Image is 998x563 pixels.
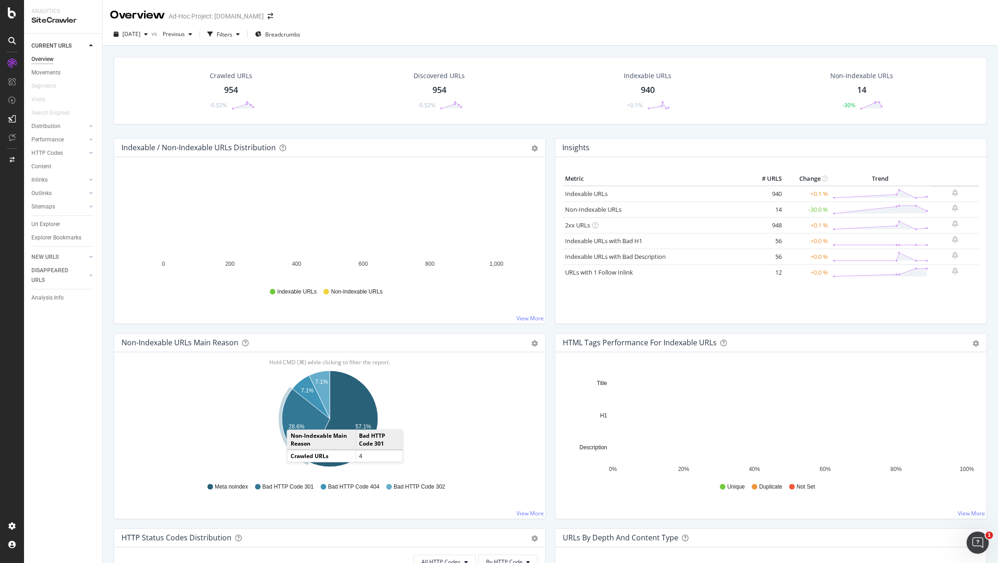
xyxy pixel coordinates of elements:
a: NEW URLS [31,252,86,262]
div: HTML Tags Performance for Indexable URLs [563,338,717,347]
span: Bad HTTP Code 301 [262,483,314,491]
div: DISAPPEARED URLS [31,266,78,285]
text: 40% [749,466,760,472]
div: 954 [432,84,446,96]
td: Crawled URLs [287,450,356,462]
td: +0.1 % [784,186,830,202]
span: 2025 Oct. 2nd [122,30,140,38]
div: bell-plus [952,220,958,227]
div: Discovered URLs [414,71,465,80]
div: HTTP Status Codes Distribution [122,533,231,542]
div: gear [531,145,538,152]
text: 1,000 [489,261,503,267]
div: Filters [217,31,232,38]
div: Crawled URLs [210,71,252,80]
a: Url Explorer [31,220,96,229]
div: Search Engines [31,108,70,118]
a: Indexable URLs with Bad Description [565,252,666,261]
td: 56 [747,233,784,249]
text: H1 [600,412,608,419]
td: 14 [747,202,784,217]
text: 7.1% [315,379,328,385]
td: 4 [356,450,403,462]
div: 954 [224,84,238,96]
div: Non-Indexable URLs [830,71,893,80]
td: 948 [747,217,784,233]
td: Bad HTTP Code 301 [356,430,403,450]
td: +0.0 % [784,264,830,280]
div: Analysis Info [31,293,64,303]
span: Duplicate [759,483,782,491]
div: -0.52% [418,101,435,109]
button: Filters [204,27,243,42]
div: bell-plus [952,204,958,212]
div: Overview [110,7,165,23]
div: Segments [31,81,56,91]
svg: A chart. [122,172,538,279]
td: 940 [747,186,784,202]
td: -30.0 % [784,202,830,217]
a: URLs with 1 Follow Inlink [565,268,633,276]
div: Indexable / Non-Indexable URLs Distribution [122,143,276,152]
a: Indexable URLs [565,190,608,198]
a: Inlinks [31,175,86,185]
th: Metric [563,172,747,186]
svg: A chart. [563,367,980,474]
a: View More [958,509,985,517]
text: 60% [820,466,831,472]
th: Trend [830,172,931,186]
div: Visits [31,95,45,104]
div: CURRENT URLS [31,41,72,51]
div: gear [531,340,538,347]
a: CURRENT URLS [31,41,86,51]
a: Overview [31,55,96,64]
a: 2xx URLs [565,221,590,229]
div: URLs by Depth and Content Type [563,533,678,542]
iframe: Intercom live chat [967,532,989,554]
a: DISAPPEARED URLS [31,266,86,285]
span: Previous [159,30,185,38]
th: # URLS [747,172,784,186]
text: 200 [225,261,235,267]
div: Ad-Hoc Project: [DOMAIN_NAME] [169,12,264,21]
text: 400 [292,261,301,267]
div: Analytics [31,7,95,15]
text: 600 [359,261,368,267]
text: 0% [609,466,617,472]
a: Indexable URLs with Bad H1 [565,237,642,245]
div: Movements [31,68,61,78]
text: 100% [960,466,974,472]
a: Search Engines [31,108,79,118]
text: Description [579,444,607,451]
div: bell-plus [952,267,958,275]
a: Performance [31,135,86,145]
text: 28.6% [289,423,304,430]
text: 20% [678,466,689,472]
a: View More [517,314,544,322]
h4: Insights [562,141,590,154]
span: Not Set [797,483,815,491]
div: Explorer Bookmarks [31,233,81,243]
text: 57.1% [355,423,371,430]
span: Breadcrumbs [265,31,300,38]
button: Previous [159,27,196,42]
div: Sitemaps [31,202,55,212]
td: +0.1 % [784,217,830,233]
div: Outlinks [31,189,52,198]
span: Bad HTTP Code 404 [328,483,379,491]
td: +0.0 % [784,249,830,264]
div: 940 [641,84,655,96]
span: Bad HTTP Code 302 [394,483,445,491]
span: Non-Indexable URLs [331,288,382,296]
div: -30% [842,101,855,109]
span: Unique [727,483,745,491]
span: Meta noindex [215,483,248,491]
button: Breadcrumbs [251,27,304,42]
span: vs [152,30,159,37]
a: Analysis Info [31,293,96,303]
a: Content [31,162,96,171]
text: 80% [890,466,901,472]
div: gear [531,535,538,542]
